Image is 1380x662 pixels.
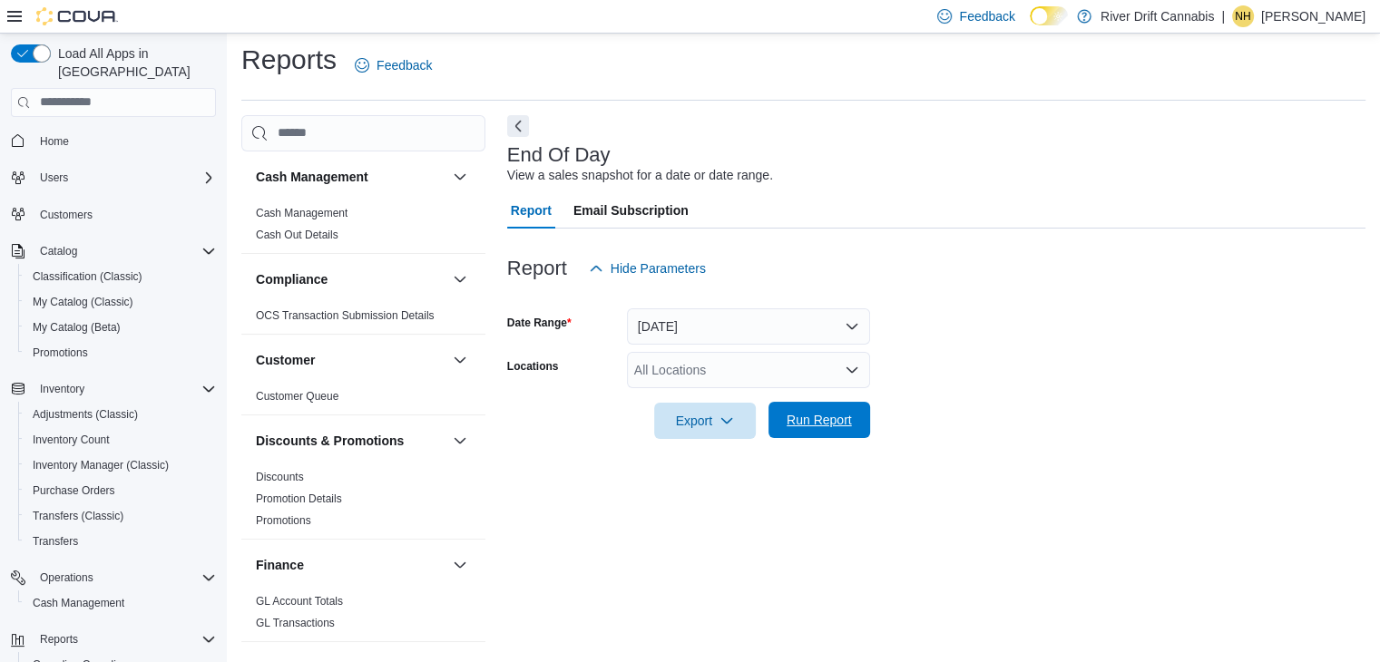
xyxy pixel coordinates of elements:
button: Open list of options [845,363,859,377]
span: Adjustments (Classic) [33,407,138,422]
button: Finance [449,554,471,576]
span: Inventory Manager (Classic) [25,454,216,476]
div: Customer [241,385,485,414]
a: Discounts [256,471,304,483]
span: Classification (Classic) [33,269,142,284]
span: Feedback [959,7,1014,25]
div: Finance [241,590,485,641]
button: Hide Parameters [582,250,713,287]
a: Home [33,131,76,152]
span: Home [33,130,216,152]
button: Export [654,403,756,439]
button: Customers [4,201,223,228]
span: Customers [33,203,216,226]
span: Catalog [33,240,216,262]
input: Dark Mode [1030,6,1068,25]
h3: Finance [256,556,304,574]
span: Email Subscription [573,192,689,229]
button: Finance [256,556,445,574]
h3: Customer [256,351,315,369]
a: Inventory Count [25,429,117,451]
a: Cash Out Details [256,229,338,241]
span: Users [40,170,68,185]
span: Reports [33,628,216,650]
span: Cash Management [256,206,347,220]
button: My Catalog (Beta) [18,315,223,340]
button: Transfers [18,529,223,554]
a: Transfers (Classic) [25,505,131,527]
span: Operations [40,570,93,585]
a: Transfers [25,531,85,552]
a: Purchase Orders [25,480,122,501]
span: Hide Parameters [611,259,706,277]
button: Customer [256,351,445,369]
span: Load All Apps in [GEOGRAPHIC_DATA] [51,44,216,81]
p: | [1221,5,1225,27]
button: Promotions [18,340,223,365]
span: Home [40,134,69,149]
img: Cova [36,7,118,25]
button: Compliance [449,268,471,290]
span: Export [665,403,745,439]
button: Users [33,167,75,189]
button: Catalog [4,239,223,264]
button: Inventory [33,378,92,400]
div: Nicole Hurley [1232,5,1254,27]
h3: Cash Management [256,168,368,186]
span: My Catalog (Classic) [33,295,133,309]
button: Users [4,165,223,190]
div: View a sales snapshot for a date or date range. [507,166,773,185]
button: Compliance [256,270,445,288]
span: Inventory [40,382,84,396]
label: Date Range [507,316,572,330]
button: Cash Management [449,166,471,188]
span: Transfers [33,534,78,549]
a: My Catalog (Beta) [25,316,128,338]
span: Cash Management [33,596,124,610]
span: Promotions [25,342,216,364]
span: Inventory Count [25,429,216,451]
span: Classification (Classic) [25,266,216,287]
span: Discounts [256,470,304,484]
a: Adjustments (Classic) [25,404,145,425]
span: Inventory Count [33,433,110,447]
button: Home [4,128,223,154]
span: Customer Queue [256,389,338,404]
a: GL Transactions [256,617,335,629]
button: Reports [33,628,85,650]
span: My Catalog (Beta) [33,320,121,335]
h3: Compliance [256,270,328,288]
button: Discounts & Promotions [449,430,471,452]
span: Operations [33,567,216,589]
span: Catalog [40,244,77,258]
button: My Catalog (Classic) [18,289,223,315]
p: River Drift Cannabis [1101,5,1214,27]
span: Purchase Orders [33,483,115,498]
a: Cash Management [25,592,132,614]
span: Adjustments (Classic) [25,404,216,425]
button: Purchase Orders [18,478,223,503]
a: Customers [33,204,100,226]
a: Promotions [25,342,95,364]
a: OCS Transaction Submission Details [256,309,435,322]
h1: Reports [241,42,337,78]
div: Compliance [241,305,485,334]
a: Promotions [256,514,311,527]
span: Report [511,192,552,229]
span: Users [33,167,216,189]
button: Reports [4,627,223,652]
h3: Report [507,258,567,279]
span: Inventory [33,378,216,400]
span: Promotions [33,346,88,360]
span: Purchase Orders [25,480,216,501]
a: Classification (Classic) [25,266,150,287]
button: Transfers (Classic) [18,503,223,529]
a: GL Account Totals [256,595,343,608]
span: Transfers [25,531,216,552]
button: Classification (Classic) [18,264,223,289]
a: Feedback [347,47,439,83]
button: [DATE] [627,308,870,345]
button: Operations [33,567,101,589]
span: Dark Mode [1030,25,1031,26]
span: Run Report [787,411,852,429]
